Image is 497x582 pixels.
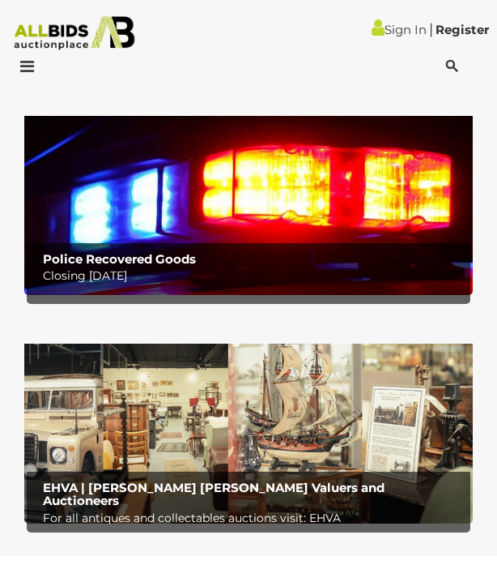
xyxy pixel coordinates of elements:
[43,480,384,509] b: EHVA | [PERSON_NAME] [PERSON_NAME] Valuers and Auctioneers
[7,16,142,50] img: Allbids.com.au
[435,22,489,37] a: Register
[24,327,473,524] a: EHVA | Evans Hastings Valuers and Auctioneers EHVA | [PERSON_NAME] [PERSON_NAME] Valuers and Auct...
[43,508,463,529] p: For all antiques and collectables auctions visit: EHVA
[43,251,196,267] b: Police Recovered Goods
[429,20,433,38] span: |
[24,100,473,296] a: Police Recovered Goods Police Recovered Goods Closing [DATE]
[24,327,473,524] img: EHVA | Evans Hastings Valuers and Auctioneers
[24,100,473,296] img: Police Recovered Goods
[372,22,427,37] a: Sign In
[43,266,463,286] p: Closing [DATE]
